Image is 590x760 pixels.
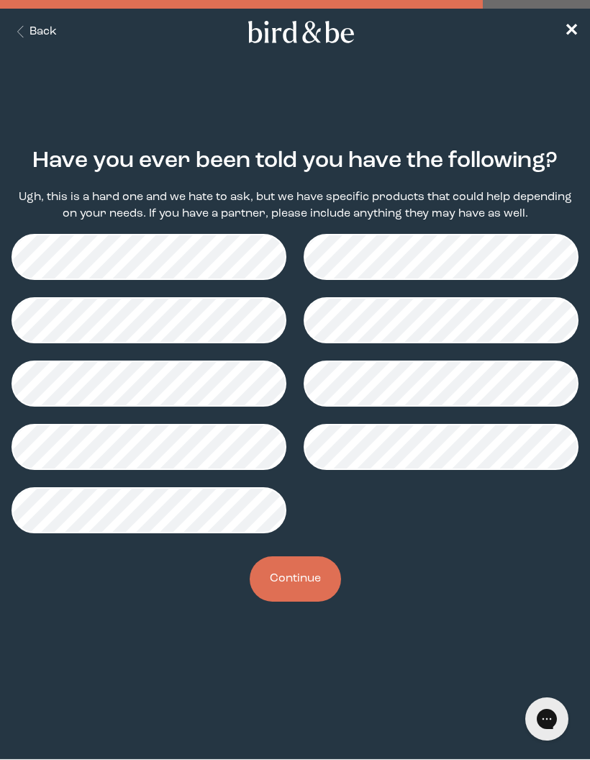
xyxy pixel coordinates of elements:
[564,23,578,40] span: ✕
[12,189,578,222] p: Ugh, this is a hard one and we hate to ask, but we have specific products that could help dependi...
[518,692,576,746] iframe: Gorgias live chat messenger
[12,24,57,40] button: Back Button
[250,556,341,602] button: Continue
[32,145,558,178] h2: Have you ever been told you have the following?
[564,19,578,45] a: ✕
